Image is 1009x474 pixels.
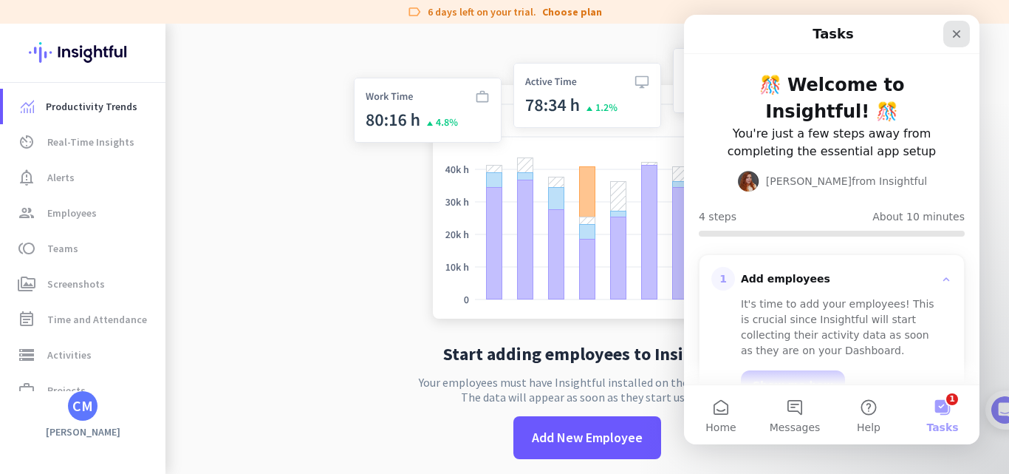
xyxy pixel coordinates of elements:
a: storageActivities [3,337,165,373]
i: group [18,204,35,222]
div: CM [72,399,93,413]
a: work_outlineProjects [3,373,165,408]
p: Your employees must have Insightful installed on their computers. The data will appear as soon as... [419,375,756,404]
span: Time and Attendance [47,311,147,328]
button: Add New Employee [513,416,661,459]
i: notification_important [18,169,35,186]
span: Screenshots [47,275,105,293]
img: menu-item [21,100,34,113]
img: no-search-results [343,39,832,334]
a: event_noteTime and Attendance [3,302,165,337]
a: av_timerReal-Time Insights [3,124,165,160]
i: work_outline [18,382,35,399]
i: toll [18,240,35,257]
i: perm_media [18,275,35,293]
a: perm_mediaScreenshots [3,266,165,302]
span: Add New Employee [532,428,643,447]
span: Real-Time Insights [47,133,134,151]
a: groupEmployees [3,195,165,231]
span: Alerts [47,169,75,186]
span: Activities [47,346,92,364]
i: event_note [18,311,35,328]
i: av_timer [18,133,35,151]
iframe: Intercom live chat [684,15,979,444]
a: menu-itemProductivity Trends [3,89,165,124]
i: label [407,4,422,19]
span: Productivity Trends [46,98,137,115]
h2: Start adding employees to Insightful [443,345,732,363]
span: Teams [47,240,78,257]
span: Projects [47,382,86,399]
a: Choose plan [542,4,602,19]
span: Employees [47,204,97,222]
a: notification_importantAlerts [3,160,165,195]
a: tollTeams [3,231,165,266]
i: storage [18,346,35,364]
img: Insightful logo [29,24,137,81]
